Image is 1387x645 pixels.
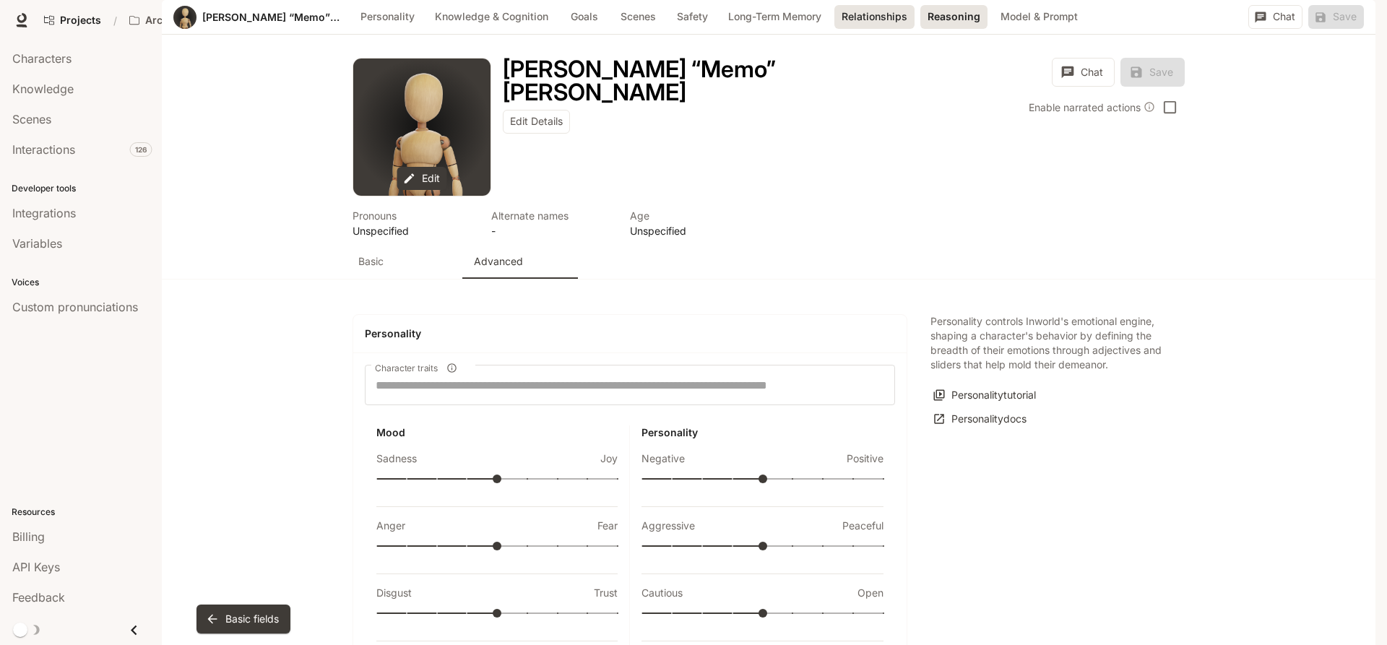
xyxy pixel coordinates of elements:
p: Personality controls Inworld's emotional engine, shaping a character's behavior by defining the b... [930,314,1162,372]
button: Reasoning [920,5,988,29]
button: Open character details dialog [353,208,474,238]
h6: Personality [641,425,883,440]
p: Open [857,586,883,600]
button: Edit [397,167,447,191]
p: Pronouns [353,208,474,223]
button: Chat [1248,5,1302,29]
h4: Personality [365,326,895,341]
p: Unspecified [630,223,751,238]
p: Advanced [474,254,523,269]
p: Cautious [641,586,683,600]
p: Aggressive [641,519,695,533]
p: Unspecified [353,223,474,238]
p: Positive [847,451,883,466]
button: Character traits [442,358,462,378]
button: Safety [669,5,715,29]
p: Age [630,208,751,223]
button: Open workspace menu [123,6,249,35]
button: Goals [561,5,608,29]
h1: [PERSON_NAME] “Memo” [PERSON_NAME] [503,55,776,106]
p: Sadness [376,451,417,466]
button: Open character details dialog [491,208,613,238]
div: Avatar image [353,59,491,196]
button: Long-Term Memory [721,5,829,29]
p: Trust [594,586,618,600]
p: ArchiveOfResistance [145,14,226,27]
div: Enable narrated actions [1029,100,1155,115]
p: - [491,223,613,238]
button: Open character avatar dialog [353,59,491,196]
button: Personality [353,5,422,29]
p: Alternate names [491,208,613,223]
button: Relationships [834,5,915,29]
button: Open character avatar dialog [173,6,196,29]
p: Anger [376,519,405,533]
button: Open character details dialog [503,58,896,104]
button: Personalitytutorial [930,384,1040,407]
button: Model & Prompt [993,5,1085,29]
a: [PERSON_NAME] “Memo” [PERSON_NAME] [202,12,341,22]
div: Avatar image [173,6,196,29]
div: / [108,13,123,28]
h6: Mood [376,425,618,440]
a: Go to projects [38,6,108,35]
p: Joy [600,451,618,466]
p: Peaceful [842,519,883,533]
button: Edit Details [503,110,570,134]
span: Projects [60,14,101,27]
span: Character traits [375,362,438,374]
p: Basic [358,254,384,269]
button: Scenes [613,5,663,29]
p: Negative [641,451,685,466]
p: Fear [597,519,618,533]
button: Chat [1052,58,1115,87]
button: Knowledge & Cognition [428,5,556,29]
a: Personalitydocs [930,407,1030,431]
button: Open character details dialog [630,208,751,238]
button: Basic fields [196,605,290,633]
p: Disgust [376,586,412,600]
